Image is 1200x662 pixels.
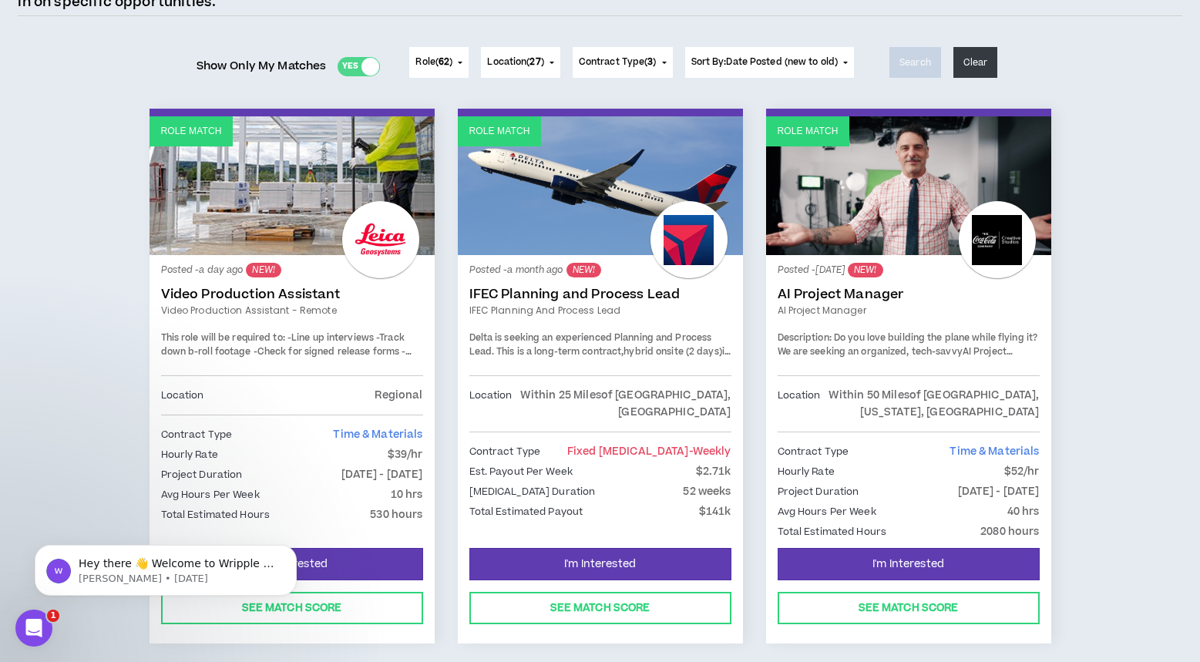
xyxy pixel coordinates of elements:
p: Contract Type [778,443,849,460]
span: -Line up interviews [287,331,374,344]
span: 62 [439,55,449,69]
iframe: Intercom live chat [15,610,52,647]
p: Avg Hours Per Week [778,503,876,520]
p: Hourly Rate [161,446,218,463]
span: Location ( ) [487,55,543,69]
span: I'm Interested [564,557,636,572]
span: Do you love building the plane while flying it? We are seeking an organized, tech-savvy [778,331,1038,358]
span: Contract Type ( ) [579,55,657,69]
span: 1 [47,610,59,622]
a: IFEC Planning and Process Lead [469,287,731,302]
p: Location [469,387,513,421]
a: IFEC Planning and Process Lead [469,304,731,318]
p: Regional [375,387,422,404]
p: 2080 hours [980,523,1039,540]
button: Location(27) [481,47,560,78]
span: 27 [529,55,540,69]
a: Role Match [150,116,435,255]
button: Sort By:Date Posted (new to old) [685,47,855,78]
span: - weekly [689,444,731,459]
p: Total Estimated Payout [469,503,583,520]
p: $39/hr [388,446,423,463]
p: Role Match [161,124,222,139]
p: Within 25 Miles of [GEOGRAPHIC_DATA], [GEOGRAPHIC_DATA] [512,387,731,421]
span: -Keep projects up to date in Wrike. [161,345,412,372]
span: -Track down b-roll footage [161,331,405,358]
p: $141k [699,503,731,520]
p: Location [161,387,204,404]
p: Role Match [778,124,839,139]
button: Search [889,47,941,78]
button: I'm Interested [778,548,1040,580]
span: Sort By: Date Posted (new to old) [691,55,839,69]
span: This role will be required to: [161,331,285,344]
span: Fixed [MEDICAL_DATA] [567,444,731,459]
a: Role Match [766,116,1051,255]
p: Est. Payout Per Week [469,463,573,480]
strong: hybrid onsite (2 days) [624,345,721,358]
iframe: Intercom notifications message [12,512,320,620]
p: [MEDICAL_DATA] Duration [469,483,596,500]
p: Total Estimated Hours [778,523,887,540]
strong: AI Project Manager [778,345,1013,372]
p: Project Duration [161,466,243,483]
a: Video Production Assistant [161,287,423,302]
p: Posted - a month ago [469,263,731,277]
p: Posted - [DATE] [778,263,1040,277]
button: I'm Interested [469,548,731,580]
p: [DATE] - [DATE] [958,483,1040,500]
sup: NEW! [848,263,882,277]
strong: Description: [778,331,832,344]
span: Show Only My Matches [197,55,327,78]
p: Role Match [469,124,530,139]
p: Posted - a day ago [161,263,423,277]
button: See Match Score [469,592,731,624]
button: Clear [953,47,998,78]
span: Role ( ) [415,55,452,69]
span: I'm Interested [872,557,944,572]
p: [DATE] - [DATE] [341,466,423,483]
a: Video Production Assistant - Remote [161,304,423,318]
span: 3 [647,55,653,69]
p: Avg Hours Per Week [161,486,260,503]
p: 530 hours [370,506,422,523]
a: Role Match [458,116,743,255]
span: -Check for signed release forms [254,345,399,358]
button: See Match Score [778,592,1040,624]
p: 40 hrs [1007,503,1040,520]
span: Time & Materials [333,427,422,442]
p: Within 50 Miles of [GEOGRAPHIC_DATA], [US_STATE], [GEOGRAPHIC_DATA] [820,387,1039,421]
p: $52/hr [1004,463,1040,480]
span: Delta is seeking an experienced Planning and Process Lead. This is a long-term contract, [469,331,712,358]
p: 10 hrs [391,486,423,503]
sup: NEW! [246,263,281,277]
p: Total Estimated Hours [161,506,271,523]
p: Contract Type [469,443,541,460]
span: Time & Materials [950,444,1039,459]
p: Location [778,387,821,421]
p: Project Duration [778,483,859,500]
p: Contract Type [161,426,233,443]
p: $2.71k [696,463,731,480]
span: in [GEOGRAPHIC_DATA], [GEOGRAPHIC_DATA]. [469,345,731,372]
a: AI Project Manager [778,287,1040,302]
p: 52 weeks [683,483,731,500]
a: AI Project Manager [778,304,1040,318]
p: Hourly Rate [778,463,835,480]
button: Contract Type(3) [573,47,673,78]
button: Role(62) [409,47,469,78]
sup: NEW! [566,263,601,277]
